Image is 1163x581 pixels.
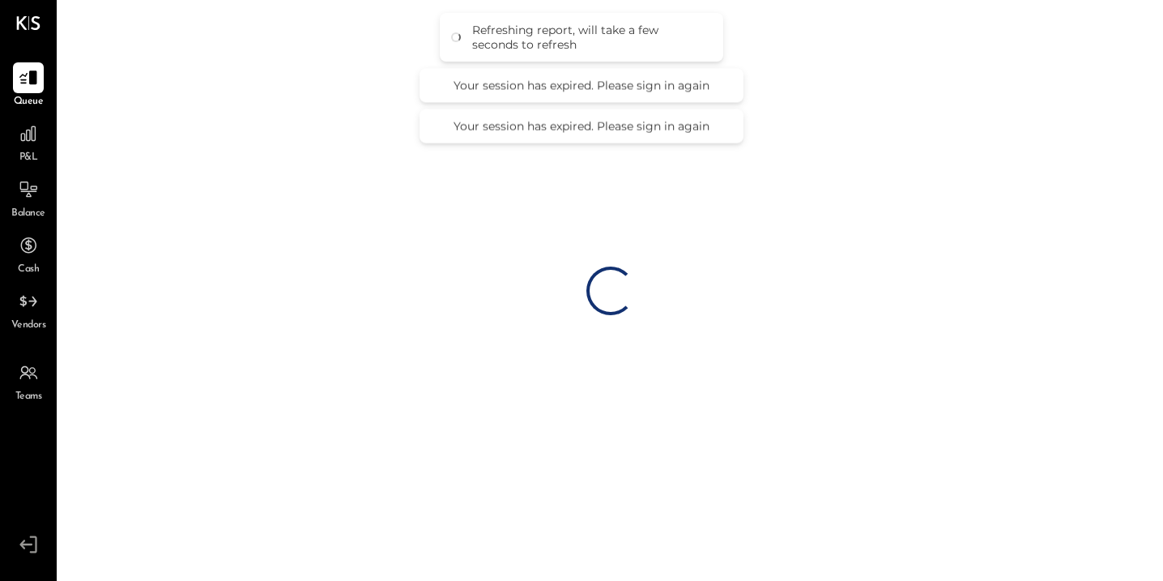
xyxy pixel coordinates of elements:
[1,357,56,404] a: Teams
[472,23,707,52] div: Refreshing report, will take a few seconds to refresh
[1,174,56,221] a: Balance
[11,207,45,221] span: Balance
[11,318,46,333] span: Vendors
[1,286,56,333] a: Vendors
[1,62,56,109] a: Queue
[15,390,42,404] span: Teams
[19,151,38,165] span: P&L
[436,119,727,134] div: Your session has expired. Please sign in again
[1,118,56,165] a: P&L
[18,263,39,277] span: Cash
[1,230,56,277] a: Cash
[436,78,727,92] div: Your session has expired. Please sign in again
[14,95,44,109] span: Queue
